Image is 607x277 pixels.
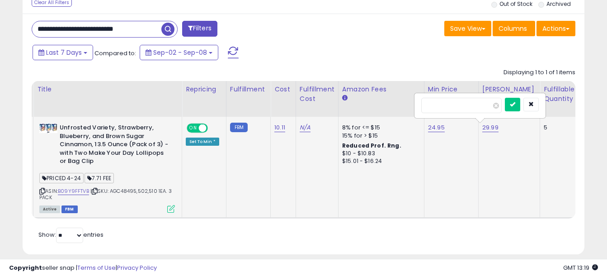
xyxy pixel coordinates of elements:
button: Actions [536,21,575,36]
span: ON [188,124,199,132]
span: Show: entries [38,230,104,239]
div: [PERSON_NAME] [482,85,536,94]
div: 8% for <= $15 [342,124,417,132]
button: Save View [444,21,491,36]
div: $10 - $10.83 [342,150,417,158]
div: Fulfillment Cost [300,85,334,104]
small: FBM [230,123,248,132]
a: 10.11 [274,123,285,132]
span: OFF [207,124,221,132]
small: Amazon Fees. [342,94,348,102]
div: ASIN: [39,124,175,212]
span: Compared to: [94,49,136,57]
div: Title [37,85,178,94]
a: Terms of Use [77,263,116,272]
span: Columns [499,24,527,33]
a: Privacy Policy [117,263,157,272]
div: Repricing [186,85,222,94]
span: Sep-02 - Sep-08 [153,48,207,57]
span: All listings currently available for purchase on Amazon [39,205,60,213]
button: Sep-02 - Sep-08 [140,45,218,60]
div: 5 [544,124,572,132]
button: Columns [493,21,535,36]
span: Last 7 Days [46,48,82,57]
div: seller snap | | [9,264,157,272]
b: Unfrosted Variety, Strawberry, Blueberry, and Brown Sugar Cinnamon, 13.5 Ounce (Pack of 3) - with... [60,124,169,168]
img: 51bX-hQcLjL._SL40_.jpg [39,124,57,133]
button: Filters [182,21,217,37]
strong: Copyright [9,263,42,272]
span: FBM [61,205,78,213]
div: 15% for > $15 [342,132,417,140]
div: Cost [274,85,292,94]
div: Fulfillment [230,85,267,94]
div: Fulfillable Quantity [544,85,575,104]
span: PRICED 4-24 [39,173,84,183]
b: Reduced Prof. Rng. [342,142,401,149]
div: Min Price [428,85,475,94]
a: B09Y9FFTVB [58,187,89,195]
span: | SKU: AGC48495,502,510 1EA. 3 PACK [39,187,172,201]
div: $15.01 - $16.24 [342,158,417,165]
span: 2025-09-16 13:19 GMT [563,263,598,272]
button: Last 7 Days [33,45,93,60]
a: 29.99 [482,123,499,132]
div: Displaying 1 to 1 of 1 items [503,68,575,77]
span: 7.71 FEE [85,173,114,183]
div: Set To Min * [186,138,219,146]
a: 24.95 [428,123,445,132]
a: N/A [300,123,311,132]
div: Amazon Fees [342,85,420,94]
